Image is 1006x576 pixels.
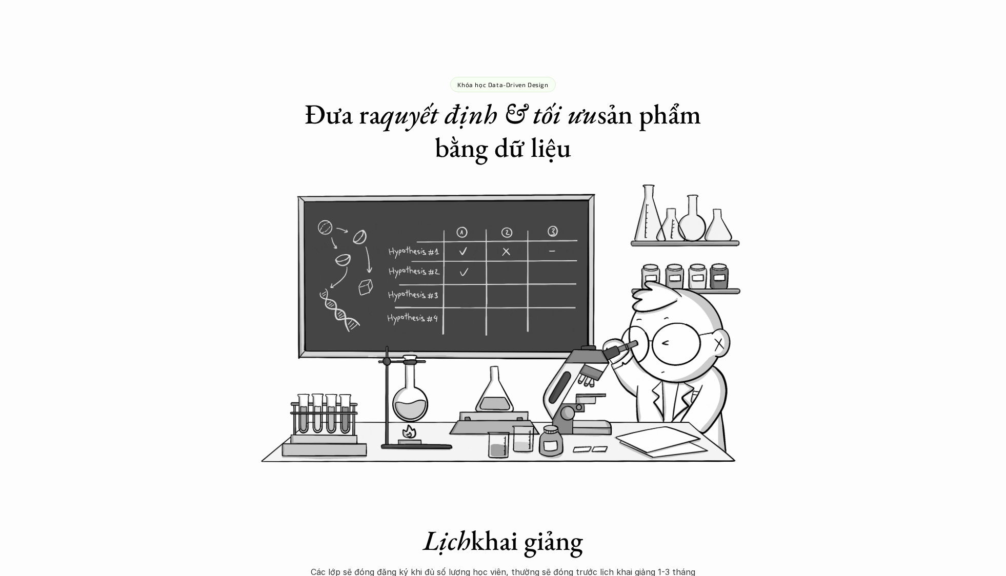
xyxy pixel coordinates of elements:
[298,97,708,164] h1: Đưa ra sản phẩm bằng dữ liệu
[423,522,471,558] em: Lịch
[380,96,597,132] em: quyết định & tối ưu
[457,81,548,88] p: Khóa học Data-Driven Design
[298,524,708,557] h1: khai giảng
